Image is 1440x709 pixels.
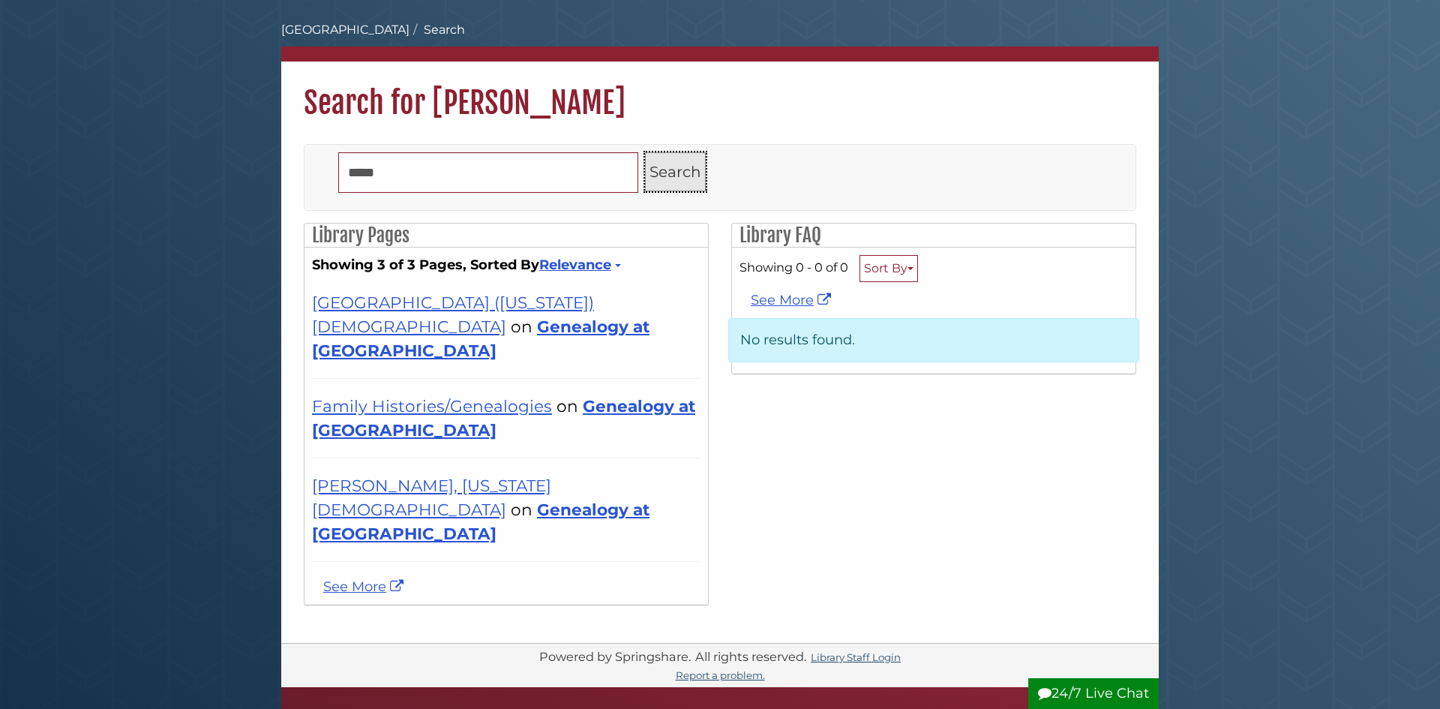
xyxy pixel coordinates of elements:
[511,500,532,519] span: on
[511,317,532,336] span: on
[312,396,552,416] a: Family Histories/Genealogies
[751,292,835,308] a: See More
[728,318,1139,362] p: No results found.
[537,649,693,664] div: Powered by Springshare.
[281,21,1159,62] nav: breadcrumb
[409,21,465,39] li: Search
[281,23,409,37] a: [GEOGRAPHIC_DATA]
[556,396,578,416] span: on
[732,224,1135,248] h2: Library FAQ
[304,224,708,248] h2: Library Pages
[676,669,765,681] a: Report a problem.
[312,476,551,519] a: [PERSON_NAME], [US_STATE] [DEMOGRAPHIC_DATA]
[323,578,407,595] a: See more bosma results
[645,152,706,192] button: Search
[281,62,1159,122] h1: Search for [PERSON_NAME]
[1028,678,1159,709] button: 24/7 Live Chat
[811,651,901,663] a: Library Staff Login
[739,260,848,275] span: Showing 0 - 0 of 0
[693,649,808,664] div: All rights reserved.
[312,255,700,275] strong: Showing 3 of 3 Pages, Sorted By
[539,257,619,273] a: Relevance
[312,293,594,336] a: [GEOGRAPHIC_DATA] ([US_STATE]) [DEMOGRAPHIC_DATA]
[859,255,918,282] button: Sort By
